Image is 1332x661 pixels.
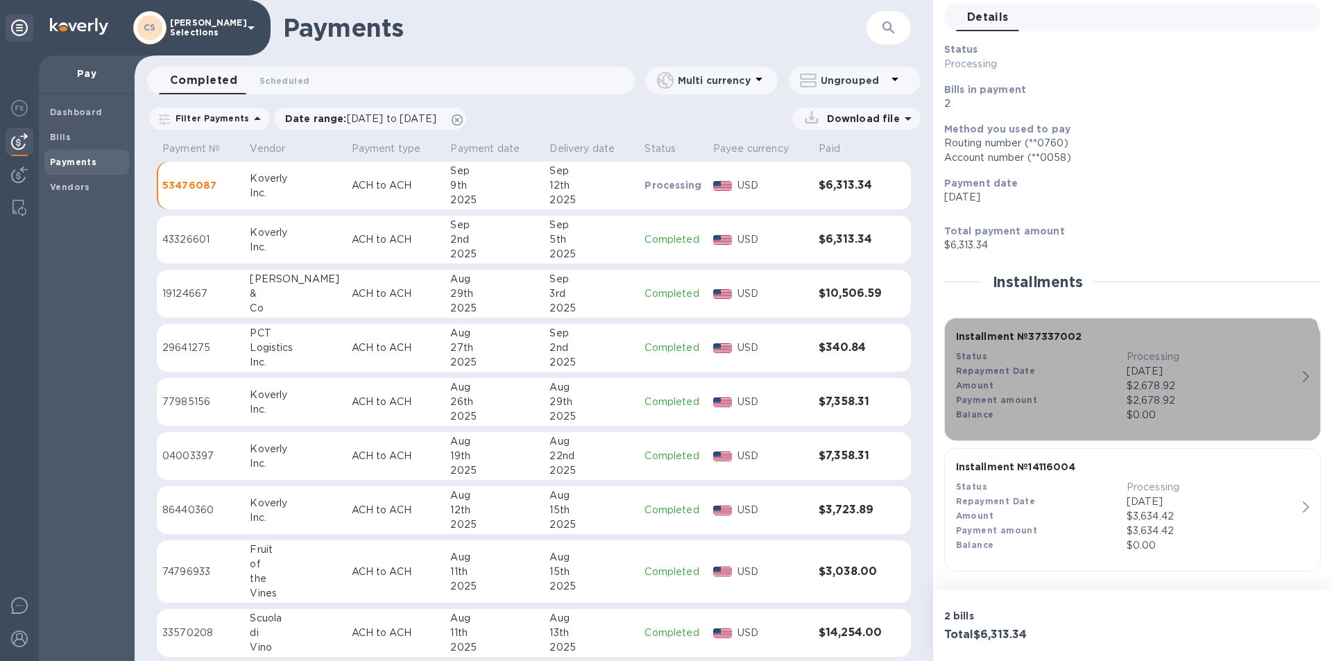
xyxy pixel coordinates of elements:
[819,504,882,517] h3: $3,723.89
[352,449,440,463] p: ACH to ACH
[450,141,520,156] p: Payment date
[250,301,340,316] div: Co
[737,449,808,463] p: USD
[819,341,882,354] h3: $340.84
[737,178,808,193] p: USD
[944,178,1018,189] b: Payment date
[713,141,789,156] p: Payee currency
[713,141,807,156] span: Payee currency
[450,326,538,341] div: Aug
[644,626,701,640] p: Completed
[549,141,633,156] span: Delivery date
[274,108,466,130] div: Date range:[DATE] to [DATE]
[1127,509,1297,524] div: $3,634.42
[644,232,701,247] p: Completed
[283,13,866,42] h1: Payments
[352,141,439,156] span: Payment type
[259,74,309,88] span: Scheduled
[1127,393,1297,408] p: $2,678.92
[967,8,1009,27] span: Details
[162,286,239,301] p: 19124667
[737,341,808,355] p: USD
[944,84,1026,95] b: Bills in payment
[737,286,808,301] p: USD
[549,218,633,232] div: Sep
[678,74,751,87] p: Multi currency
[944,136,1310,151] div: Routing number (**0760)
[352,395,440,409] p: ACH to ACH
[549,141,615,156] p: Delivery date
[250,557,340,572] div: of
[250,141,303,156] span: Vendor
[644,503,701,517] p: Completed
[549,434,633,449] div: Aug
[956,525,1038,535] b: Payment amount
[250,586,340,601] div: Vines
[250,355,340,370] div: Inc.
[450,409,538,424] div: 2025
[450,232,538,247] div: 2nd
[450,565,538,579] div: 11th
[944,225,1065,237] b: Total payment amount
[549,488,633,503] div: Aug
[450,286,538,301] div: 29th
[956,380,993,390] b: Amount
[944,318,1321,441] button: Installment №37337002StatusProcessingRepayment Date[DATE]Amount$2,678.92Payment amount$2,678.92Ba...
[450,488,538,503] div: Aug
[549,579,633,594] div: 2025
[956,409,994,420] b: Balance
[450,463,538,478] div: 2025
[819,141,858,156] span: Paid
[162,395,239,409] p: 77985156
[250,572,340,586] div: the
[944,628,1127,642] h3: Total $6,313.34
[250,286,340,301] div: &
[450,178,538,193] div: 9th
[713,397,732,407] img: USD
[944,448,1321,572] button: Installment №14116004StatusProcessingRepayment Date[DATE]Amount$3,634.42Payment amount$3,634.42Ba...
[944,57,1188,71] p: Processing
[352,286,440,301] p: ACH to ACH
[549,611,633,626] div: Aug
[250,225,340,240] div: Koverly
[170,71,237,90] span: Completed
[549,232,633,247] div: 5th
[821,74,887,87] p: Ungrouped
[162,626,239,640] p: 33570208
[549,355,633,370] div: 2025
[549,380,633,395] div: Aug
[956,496,1036,506] b: Repayment Date
[162,449,239,463] p: 04003397
[737,565,808,579] p: USD
[819,626,882,639] h3: $14,254.00
[450,449,538,463] div: 19th
[170,18,239,37] p: [PERSON_NAME] Selections
[352,565,440,579] p: ACH to ACH
[549,640,633,655] div: 2025
[250,388,340,402] div: Koverly
[956,351,987,361] b: Status
[819,287,882,300] h3: $10,506.59
[50,67,123,80] p: Pay
[50,132,71,142] b: Bills
[250,456,340,471] div: Inc.
[50,107,103,117] b: Dashboard
[944,123,1070,135] b: Method you used to pay
[549,565,633,579] div: 15th
[250,341,340,355] div: Logistics
[819,449,882,463] h3: $7,358.31
[250,442,340,456] div: Koverly
[737,232,808,247] p: USD
[162,141,238,156] span: Payment №
[819,179,882,192] h3: $6,313.34
[713,567,732,576] img: USD
[549,286,633,301] div: 3rd
[549,247,633,261] div: 2025
[144,22,156,33] b: CS
[450,611,538,626] div: Aug
[644,395,701,409] p: Completed
[1127,495,1297,509] p: [DATE]
[819,565,882,578] h3: $3,038.00
[11,100,28,117] img: Foreign exchange
[1127,538,1297,553] p: $0.00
